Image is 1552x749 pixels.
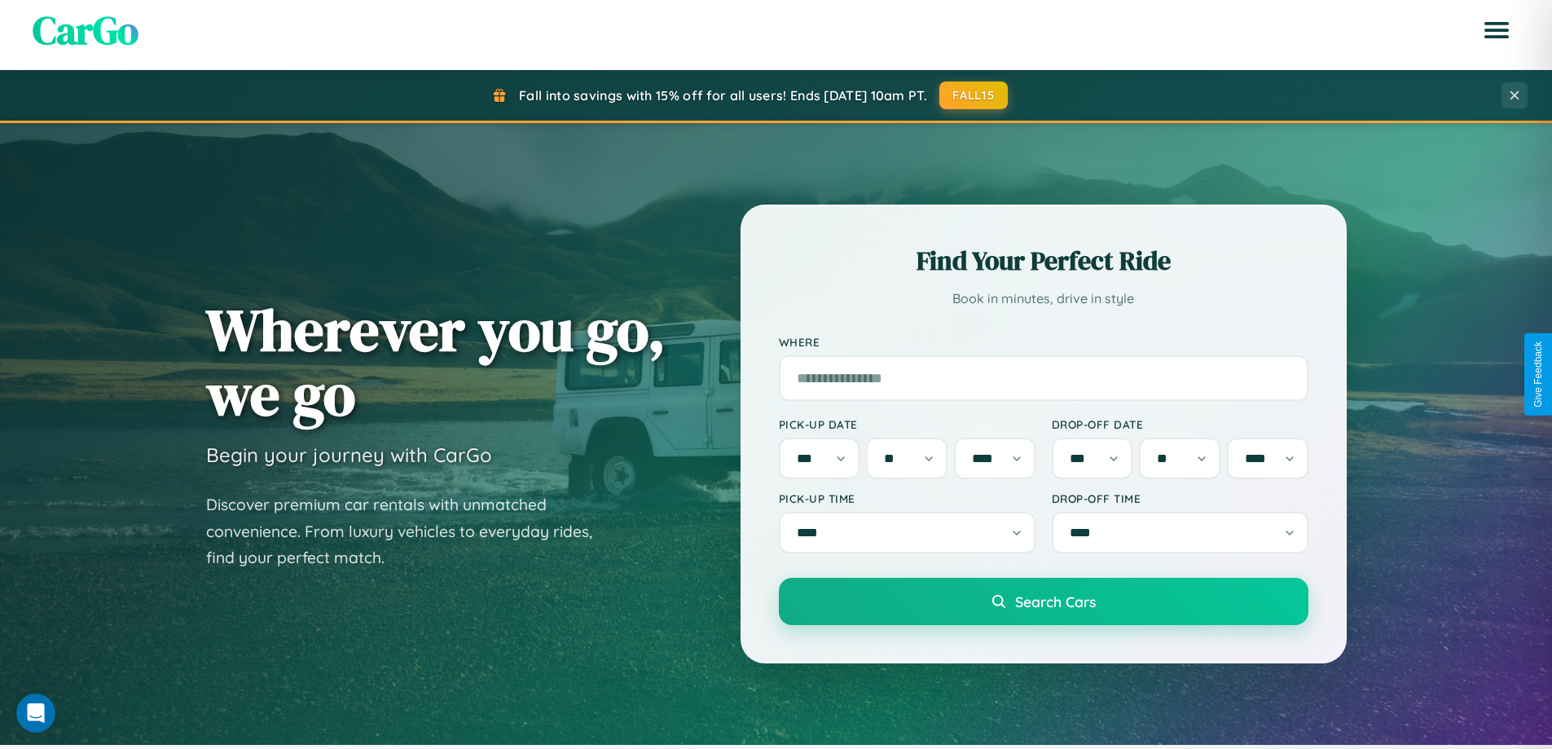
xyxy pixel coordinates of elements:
[16,694,55,733] iframe: Intercom live chat
[206,491,613,571] p: Discover premium car rentals with unmatched convenience. From luxury vehicles to everyday rides, ...
[779,243,1308,279] h2: Find Your Perfect Ride
[206,297,666,426] h1: Wherever you go, we go
[1052,491,1308,505] label: Drop-off Time
[1015,593,1096,610] span: Search Cars
[519,87,927,104] span: Fall into savings with 15% off for all users! Ends [DATE] 10am PT.
[779,417,1035,431] label: Pick-up Date
[33,3,138,57] span: CarGo
[779,491,1035,505] label: Pick-up Time
[779,578,1308,625] button: Search Cars
[779,335,1308,349] label: Where
[1532,341,1544,408] div: Give Feedback
[939,82,1008,109] button: FALL15
[206,443,492,467] h3: Begin your journey with CarGo
[779,287,1308,311] p: Book in minutes, drive in style
[1474,7,1519,53] button: Open menu
[1052,417,1308,431] label: Drop-off Date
